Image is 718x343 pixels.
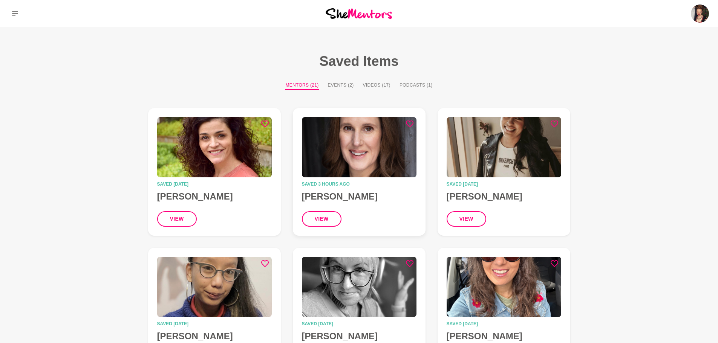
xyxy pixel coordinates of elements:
[447,257,561,317] img: Karla
[691,5,709,23] img: Jessica Mortimer
[438,108,570,236] a: Christine PieterszSaved [DATE][PERSON_NAME]view
[363,82,390,90] button: Videos (17)
[157,257,272,317] img: Zoi Jahau
[400,82,433,90] button: Podcasts (1)
[157,117,272,177] img: Amber Stidham
[157,211,197,227] button: view
[157,191,272,202] h4: [PERSON_NAME]
[447,211,486,227] button: view
[302,331,416,342] h4: [PERSON_NAME]
[447,182,561,186] time: Saved [DATE]
[326,8,392,18] img: She Mentors Logo
[130,53,588,70] h1: Saved Items
[302,191,416,202] h4: [PERSON_NAME]
[285,82,318,90] button: Mentors (21)
[328,82,354,90] button: Events (2)
[302,117,416,177] img: Julia Ridout
[157,182,272,186] time: Saved [DATE]
[447,191,561,202] h4: [PERSON_NAME]
[302,257,416,317] img: Sarah Cassells
[157,322,272,326] time: Saved [DATE]
[447,331,561,342] h4: [PERSON_NAME]
[447,117,561,177] img: Christine Pietersz
[157,331,272,342] h4: [PERSON_NAME]
[293,108,426,236] a: Julia RidoutSaved 3 hours ago[PERSON_NAME]view
[447,322,561,326] time: Saved [DATE]
[302,182,416,186] time: Saved 3 hours ago
[302,211,341,227] button: view
[148,108,281,236] a: Amber StidhamSaved [DATE][PERSON_NAME]view
[302,322,416,326] time: Saved [DATE]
